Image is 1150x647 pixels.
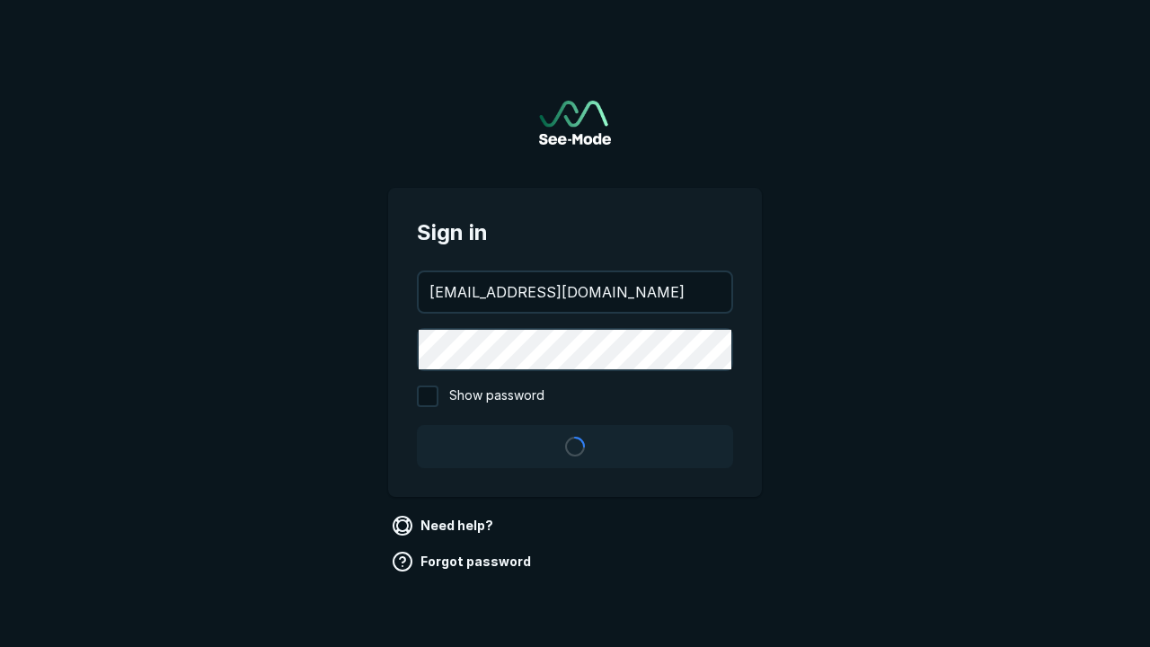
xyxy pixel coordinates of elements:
a: Go to sign in [539,101,611,145]
a: Forgot password [388,547,538,576]
span: Show password [449,386,544,407]
img: See-Mode Logo [539,101,611,145]
input: your@email.com [419,272,731,312]
span: Sign in [417,217,733,249]
a: Need help? [388,511,500,540]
